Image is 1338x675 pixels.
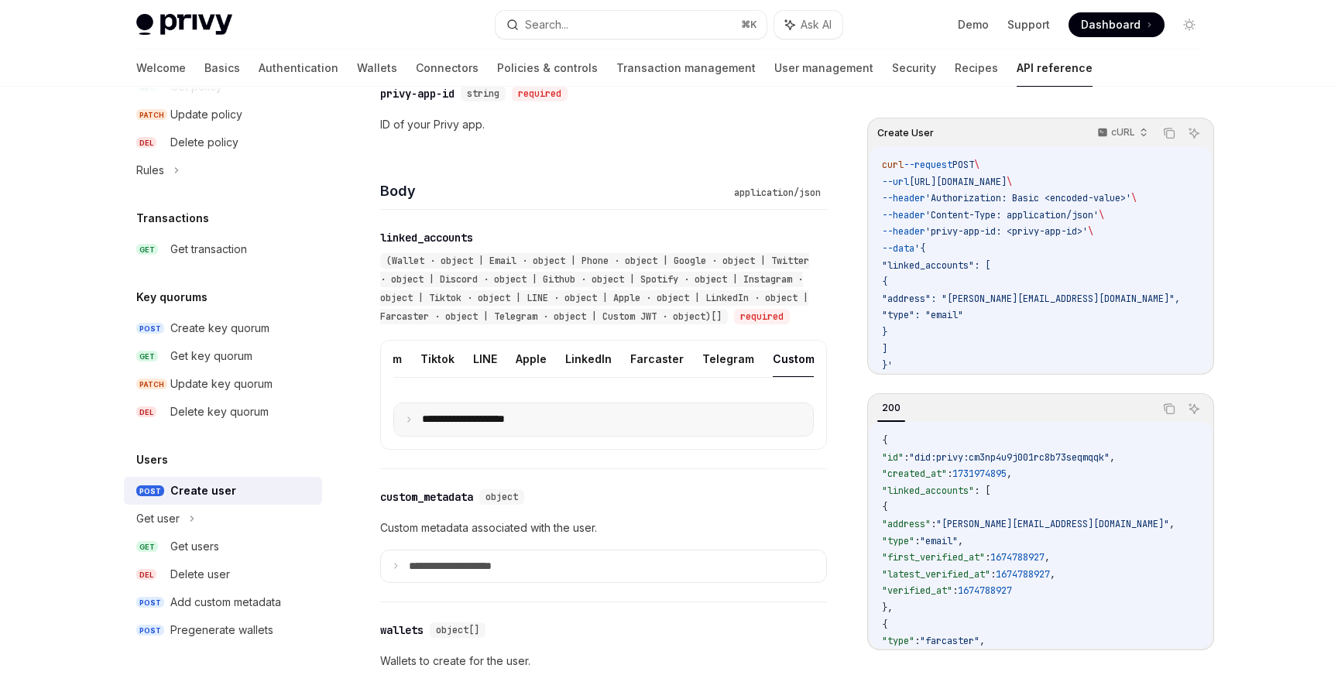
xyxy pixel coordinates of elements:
span: \ [1088,225,1093,238]
a: DELDelete policy [124,128,322,156]
p: ID of your Privy app. [380,115,827,134]
span: : [914,535,920,547]
span: "linked_accounts": [ [882,259,990,272]
div: Delete key quorum [170,403,269,421]
span: PATCH [136,109,167,121]
a: Demo [958,17,989,33]
span: "first_verified_at" [882,551,985,564]
span: "type" [882,635,914,647]
div: Get users [170,537,219,556]
span: \ [974,159,979,171]
span: , [1007,468,1012,480]
div: custom_metadata [380,489,473,505]
a: Security [892,50,936,87]
span: , [979,635,985,647]
span: 'Authorization: Basic <encoded-value>' [925,192,1131,204]
span: { [882,276,887,288]
a: PATCHUpdate policy [124,101,322,128]
span: "id" [882,451,904,464]
span: ⌘ K [741,19,757,31]
span: : [914,635,920,647]
span: GET [136,541,158,553]
button: Ask AI [1184,399,1204,419]
span: "did:privy:cm3np4u9j001rc8b73seqmqqk" [909,451,1110,464]
span: [URL][DOMAIN_NAME] [909,176,1007,188]
span: GET [136,244,158,255]
span: "verified_at" [882,584,952,597]
button: Tiktok [420,341,455,377]
span: PATCH [136,379,167,390]
a: User management [774,50,873,87]
span: \ [1131,192,1137,204]
div: Create user [170,481,236,500]
span: } [882,326,887,338]
button: Farcaster [630,341,684,377]
a: GETGet key quorum [124,342,322,370]
a: POSTCreate user [124,477,322,505]
span: "farcaster" [920,635,979,647]
button: Ask AI [774,11,842,39]
span: 1674788927 [990,551,1045,564]
div: Add custom metadata [170,593,281,612]
span: string [467,87,499,100]
span: : [990,568,996,581]
div: Delete user [170,565,230,584]
div: Search... [525,15,568,34]
span: "created_at" [882,468,947,480]
span: , [1045,551,1050,564]
span: : [931,518,936,530]
a: Connectors [416,50,479,87]
span: --header [882,209,925,221]
span: GET [136,351,158,362]
button: Custom JWT [773,341,843,377]
span: }' [882,359,893,372]
span: DEL [136,137,156,149]
span: , [958,535,963,547]
a: DELDelete user [124,560,322,588]
span: DEL [136,406,156,418]
span: "email" [920,535,958,547]
span: 'Content-Type: application/json' [925,209,1099,221]
span: DEL [136,569,156,581]
a: Policies & controls [497,50,598,87]
a: Authentication [259,50,338,87]
a: GETGet users [124,533,322,560]
button: LinkedIn [565,341,612,377]
span: 1674788927 [958,584,1012,597]
button: cURL [1089,120,1154,146]
a: Welcome [136,50,186,87]
span: \ [1007,176,1012,188]
div: Get transaction [170,240,247,259]
a: DELDelete key quorum [124,398,322,426]
span: --url [882,176,909,188]
a: Dashboard [1069,12,1165,37]
div: application/json [728,185,827,200]
h4: Body [380,180,728,201]
div: Create key quorum [170,319,269,337]
span: "latest_verified_at" [882,568,990,581]
div: Get user [136,509,180,528]
span: 'privy-app-id: <privy-app-id>' [925,225,1088,238]
span: , [1169,518,1175,530]
button: LINE [473,341,497,377]
span: (Wallet · object | Email · object | Phone · object | Google · object | Twitter · object | Discord... [380,255,809,323]
div: Rules [136,161,164,180]
span: POST [136,597,164,608]
div: wallets [380,622,424,638]
a: Recipes [955,50,998,87]
span: --header [882,192,925,204]
a: Transaction management [616,50,756,87]
button: Telegram [702,341,754,377]
span: POST [952,159,974,171]
span: "type": "email" [882,309,963,321]
span: 1731974895 [952,468,1007,480]
img: light logo [136,14,232,36]
div: required [512,86,568,101]
span: : [952,584,958,597]
span: POST [136,323,164,334]
span: { [882,434,887,447]
a: POSTCreate key quorum [124,314,322,342]
button: Copy the contents from the code block [1159,399,1179,419]
a: Wallets [357,50,397,87]
span: --header [882,225,925,238]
